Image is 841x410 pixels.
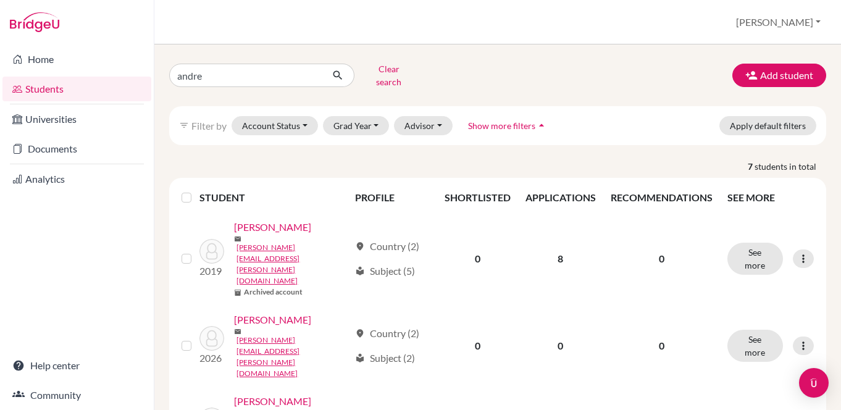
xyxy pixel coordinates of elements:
p: 0 [611,251,713,266]
div: Country (2) [355,239,419,254]
button: Clear search [354,59,423,91]
a: Documents [2,136,151,161]
button: [PERSON_NAME] [730,10,826,34]
p: 2026 [199,351,224,366]
span: location_on [355,241,365,251]
span: mail [234,328,241,335]
p: 2019 [199,264,224,278]
div: Country (2) [355,326,419,341]
div: Open Intercom Messenger [799,368,829,398]
i: filter_list [179,120,189,130]
th: PROFILE [348,183,437,212]
a: Community [2,383,151,408]
a: [PERSON_NAME][EMAIL_ADDRESS][PERSON_NAME][DOMAIN_NAME] [236,335,349,379]
td: 0 [437,305,518,387]
strong: 7 [748,160,755,173]
img: Cheng, Andrew [199,326,224,351]
button: See more [727,243,783,275]
span: local_library [355,353,365,363]
button: Add student [732,64,826,87]
a: [PERSON_NAME] [234,312,311,327]
div: Subject (5) [355,264,415,278]
img: Chen, Andrei [199,239,224,264]
th: SHORTLISTED [437,183,518,212]
i: arrow_drop_up [535,119,548,132]
span: location_on [355,328,365,338]
div: Subject (2) [355,351,415,366]
th: APPLICATIONS [518,183,603,212]
th: SEE MORE [720,183,821,212]
a: [PERSON_NAME] [234,394,311,409]
span: mail [234,235,241,243]
button: Show more filtersarrow_drop_up [458,116,558,135]
span: Filter by [191,120,227,132]
a: [PERSON_NAME][EMAIL_ADDRESS][PERSON_NAME][DOMAIN_NAME] [236,242,349,287]
button: Account Status [232,116,318,135]
img: Bridge-U [10,12,59,32]
a: Home [2,47,151,72]
td: 0 [437,212,518,305]
a: [PERSON_NAME] [234,220,311,235]
th: RECOMMENDATIONS [603,183,720,212]
th: STUDENT [199,183,348,212]
b: Archived account [244,287,303,298]
a: Analytics [2,167,151,191]
button: See more [727,330,783,362]
input: Find student by name... [169,64,322,87]
span: local_library [355,266,365,276]
p: 0 [611,338,713,353]
a: Universities [2,107,151,132]
td: 8 [518,212,603,305]
span: inventory_2 [234,289,241,296]
button: Grad Year [323,116,390,135]
span: Show more filters [468,120,535,131]
a: Help center [2,353,151,378]
td: 0 [518,305,603,387]
a: Students [2,77,151,101]
span: students in total [755,160,826,173]
button: Apply default filters [719,116,816,135]
button: Advisor [394,116,453,135]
